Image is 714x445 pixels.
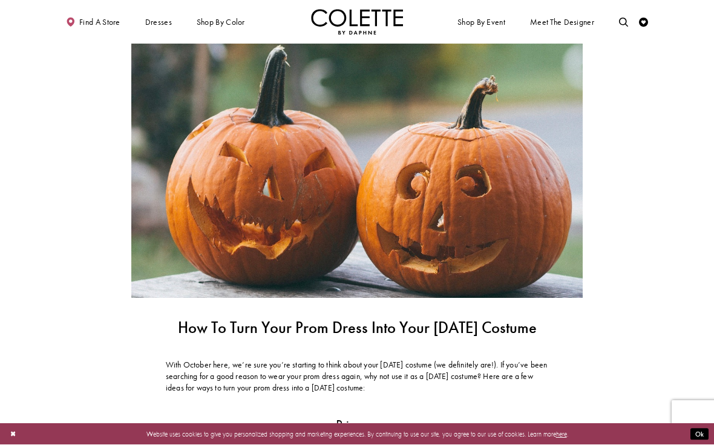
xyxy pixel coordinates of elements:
[79,18,120,27] span: Find a store
[150,318,564,337] h1: How to Turn Your Prom Dress into Your [DATE] Costume
[530,18,594,27] span: Meet the designer
[617,9,630,35] a: Toggle search
[311,9,403,35] img: Colette by Daphne
[5,426,21,443] button: Close Dialog
[457,18,505,27] span: Shop By Event
[197,18,245,27] span: Shop by color
[166,360,547,393] span: With October here, we’re sure you’re starting to think about your [DATE] costume (we definitely a...
[64,9,122,35] a: Find a store
[143,9,174,35] span: Dresses
[336,416,378,433] span: Princess
[556,430,567,438] a: here
[455,9,507,35] span: Shop By Event
[528,9,597,35] a: Meet the designer
[194,9,247,35] span: Shop by color
[145,18,172,27] span: Dresses
[637,9,650,35] a: Check Wishlist
[66,428,648,440] p: Website uses cookies to give you personalized shopping and marketing experiences. By continuing t...
[311,9,403,35] a: Visit Home Page
[690,429,709,440] button: Submit Dialog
